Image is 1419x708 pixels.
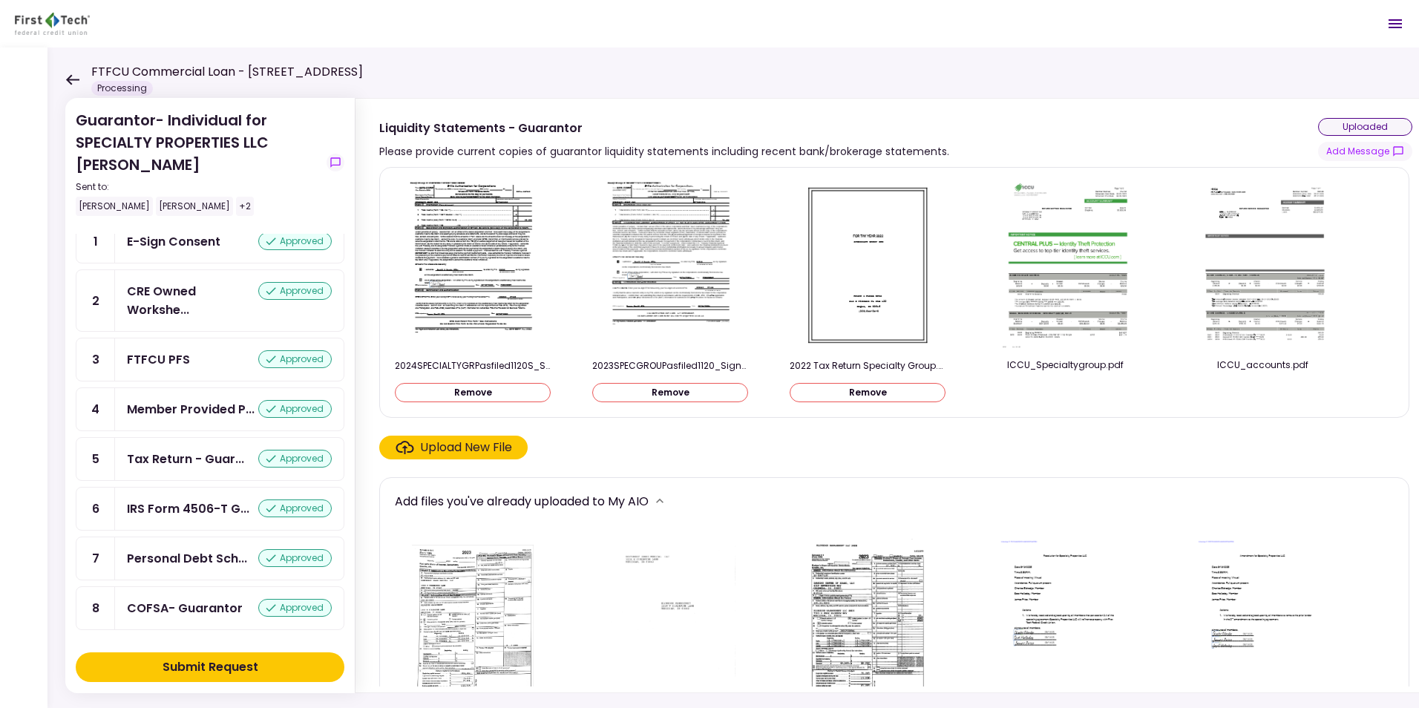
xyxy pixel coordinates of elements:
div: Tax Return - Guarantor [127,450,244,468]
div: Personal Debt Schedule [127,549,247,568]
div: Processing [91,81,153,96]
button: Remove [395,383,551,402]
div: IRS Form 4506-T Guarantor [127,499,249,518]
div: approved [258,400,332,418]
a: 7Personal Debt Scheduleapproved [76,537,344,580]
div: Sent to: [76,180,321,194]
a: 8COFSA- Guarantorapproved [76,586,344,630]
button: Remove [592,383,748,402]
div: approved [258,232,332,250]
div: [PERSON_NAME] [156,197,233,216]
div: COFSA- Guarantor [127,599,243,617]
div: approved [258,350,332,368]
div: uploaded [1318,118,1412,136]
h1: FTFCU Commercial Loan - [STREET_ADDRESS] [91,63,363,81]
a: 6IRS Form 4506-T Guarantorapproved [76,487,344,531]
div: 2024SPECIALTYGRPasfiled1120S_Signed.pdf [395,359,551,373]
a: 1E-Sign Consentapproved [76,220,344,263]
div: Liquidity Statements - Guarantor [379,119,949,137]
button: show-messages [327,154,344,171]
div: approved [258,450,332,468]
a: 4Member Provided PFSapproved [76,387,344,431]
div: approved [258,599,332,617]
div: Upload New File [420,439,512,456]
div: E-Sign Consent [127,232,220,251]
div: Please provide current copies of guarantor liquidity statements including recent bank/brokerage s... [379,142,949,160]
img: Partner icon [15,13,90,35]
div: +2 [236,197,254,216]
button: more [649,490,671,512]
div: Submit Request [163,658,258,676]
div: [PERSON_NAME] [76,197,153,216]
div: 5 [76,438,115,480]
div: 1 [76,220,115,263]
div: ICCU_accounts.pdf [1184,358,1340,372]
button: Submit Request [76,652,344,682]
button: show-messages [1318,142,1412,161]
div: FTFCU PFS [127,350,190,369]
button: Remove [790,383,946,402]
div: 3 [76,338,115,381]
div: 8 [76,587,115,629]
div: 2023SPECGROUPasfiled1120_Signed.pdf [592,359,748,373]
a: 5Tax Return - Guarantorapproved [76,437,344,481]
div: CRE Owned Worksheet [127,282,258,319]
div: approved [258,549,332,567]
span: Click here to upload the required document [379,436,528,459]
div: 2022 Tax Return Specialty Group.pdf [790,359,946,373]
a: 3FTFCU PFSapproved [76,338,344,381]
div: 7 [76,537,115,580]
a: 2CRE Owned Worksheetapproved [76,269,344,332]
div: Guarantor- Individual for SPECIALTY PROPERTIES LLC [PERSON_NAME] [76,109,321,216]
div: Member Provided PFS [127,400,255,419]
div: 2 [76,270,115,331]
button: Open menu [1377,6,1413,42]
div: ICCU_Specialtygroup.pdf [987,358,1143,372]
div: 4 [76,388,115,430]
div: approved [258,499,332,517]
div: approved [258,282,332,300]
div: 6 [76,488,115,530]
div: Add files you've already uploaded to My AIO [395,492,649,511]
